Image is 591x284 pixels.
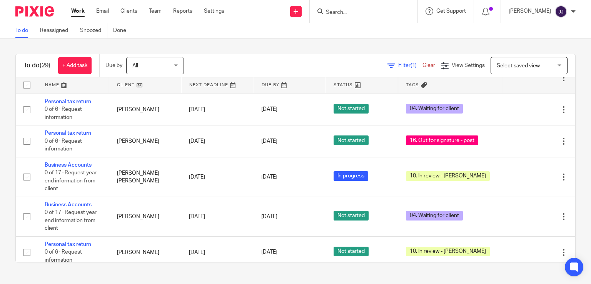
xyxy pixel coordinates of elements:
td: [DATE] [181,94,254,125]
span: 10. In review - [PERSON_NAME] [406,247,490,256]
td: [PERSON_NAME] [109,237,182,268]
a: Settings [204,7,224,15]
a: Snoozed [80,23,107,38]
span: Not started [334,104,369,114]
input: Search [325,9,394,16]
a: Business Accounts [45,162,92,168]
td: [PERSON_NAME] [109,125,182,157]
td: [DATE] [181,237,254,268]
span: All [132,63,138,68]
a: To do [15,23,34,38]
a: Done [113,23,132,38]
td: [PERSON_NAME] [109,197,182,236]
span: [DATE] [261,139,277,144]
td: [PERSON_NAME] [109,94,182,125]
span: Tags [406,83,419,87]
span: [DATE] [261,174,277,180]
a: Clear [422,63,435,68]
img: Pixie [15,6,54,17]
span: Select saved view [497,63,540,68]
td: [DATE] [181,157,254,197]
h1: To do [23,62,50,70]
span: [DATE] [261,250,277,255]
span: 04. Waiting for client [406,104,463,114]
span: 0 of 6 · Request information [45,250,82,263]
a: Personal tax return [45,242,91,247]
span: 0 of 17 · Request year end information from client [45,210,97,231]
span: (1) [411,63,417,68]
span: Not started [334,247,369,256]
p: Due by [105,62,122,69]
a: Email [96,7,109,15]
span: Not started [334,135,369,145]
a: Clients [120,7,137,15]
span: Filter [398,63,422,68]
a: Team [149,7,162,15]
img: svg%3E [555,5,567,18]
a: + Add task [58,57,92,74]
a: Reports [173,7,192,15]
span: [DATE] [261,107,277,112]
span: View Settings [452,63,485,68]
td: [PERSON_NAME] [PERSON_NAME] [109,157,182,197]
span: 16. Out for signature - post [406,135,478,145]
td: [DATE] [181,125,254,157]
a: Personal tax return [45,130,91,136]
a: Personal tax return [45,99,91,104]
span: [DATE] [261,214,277,219]
span: (29) [40,62,50,68]
span: 10. In review - [PERSON_NAME] [406,171,490,181]
span: 04. Waiting for client [406,211,463,221]
span: 0 of 6 · Request information [45,107,82,120]
p: [PERSON_NAME] [509,7,551,15]
td: [DATE] [181,197,254,236]
a: Reassigned [40,23,74,38]
a: Work [71,7,85,15]
span: 0 of 6 · Request information [45,139,82,152]
a: Business Accounts [45,202,92,207]
span: Not started [334,211,369,221]
span: Get Support [436,8,466,14]
span: In progress [334,171,368,181]
span: 0 of 17 · Request year end information from client [45,170,97,192]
